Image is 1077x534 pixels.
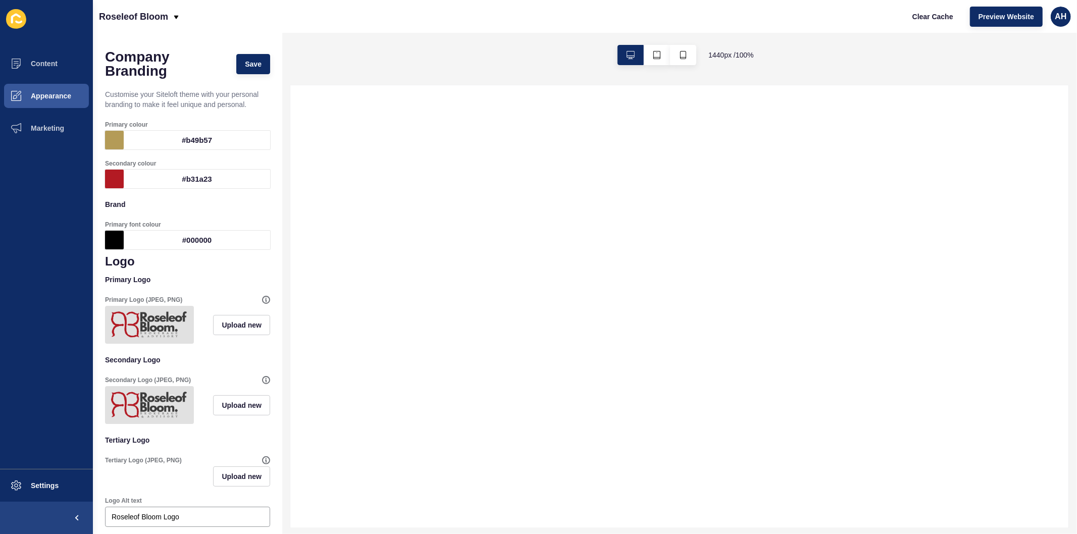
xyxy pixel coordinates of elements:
[222,471,262,482] span: Upload new
[105,193,270,216] p: Brand
[107,388,192,422] img: 69dec483250ce8d002088e65d69efde3.png
[105,269,270,291] p: Primary Logo
[970,7,1043,27] button: Preview Website
[124,131,270,149] div: #b49b57
[236,54,270,74] button: Save
[245,59,262,69] span: Save
[99,4,168,29] p: Roseleof Bloom
[213,315,270,335] button: Upload new
[105,296,182,304] label: Primary Logo (JPEG, PNG)
[222,320,262,330] span: Upload new
[222,400,262,410] span: Upload new
[1055,12,1066,22] span: AH
[105,349,270,371] p: Secondary Logo
[105,497,142,505] label: Logo Alt text
[105,429,270,451] p: Tertiary Logo
[979,12,1034,22] span: Preview Website
[105,83,270,116] p: Customise your Siteloft theme with your personal branding to make it feel unique and personal.
[904,7,962,27] button: Clear Cache
[124,170,270,188] div: #b31a23
[105,121,148,129] label: Primary colour
[213,395,270,415] button: Upload new
[708,50,754,60] span: 1440 px / 100 %
[213,466,270,487] button: Upload new
[105,254,270,269] h1: Logo
[107,308,192,342] img: 85f6f2541abbd0383fe2fa1222632f83.png
[124,231,270,249] div: #000000
[105,50,226,78] h1: Company Branding
[105,456,182,464] label: Tertiary Logo (JPEG, PNG)
[105,159,156,168] label: Secondary colour
[105,376,191,384] label: Secondary Logo (JPEG, PNG)
[105,221,161,229] label: Primary font colour
[912,12,953,22] span: Clear Cache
